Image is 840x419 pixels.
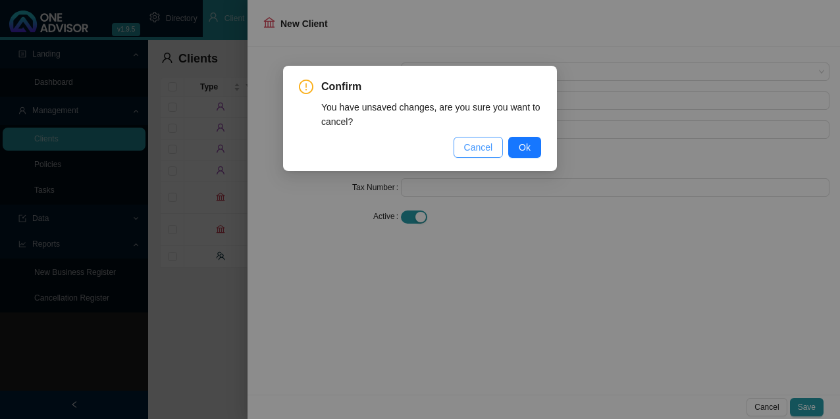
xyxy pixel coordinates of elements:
[464,140,493,155] span: Cancel
[321,79,541,95] span: Confirm
[454,137,504,158] button: Cancel
[321,100,541,129] div: You have unsaved changes, are you sure you want to cancel?
[508,137,541,158] button: Ok
[299,80,313,94] span: exclamation-circle
[519,140,531,155] span: Ok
